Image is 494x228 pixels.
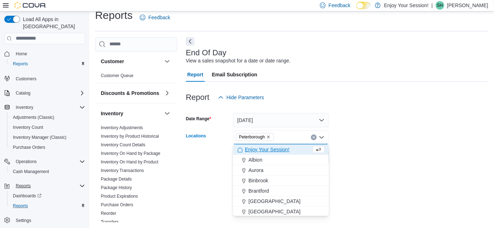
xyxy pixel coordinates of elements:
span: Inventory Adjustments [101,125,143,131]
button: Inventory [13,103,36,112]
h3: Discounts & Promotions [101,90,159,97]
span: Inventory [16,105,33,110]
a: Inventory Adjustments [101,125,143,130]
a: Adjustments (Classic) [10,113,57,122]
span: Inventory Manager (Classic) [13,135,66,140]
button: Binbrook [233,176,329,186]
button: [DATE] [233,113,329,127]
button: Inventory Count [7,122,88,132]
button: Albion [233,155,329,165]
span: Reports [13,203,28,209]
button: Enjoy Your Session! [233,145,329,155]
span: Purchase Orders [13,145,45,150]
button: Close list of options [319,135,325,140]
span: [GEOGRAPHIC_DATA] [248,198,301,205]
button: Reports [13,182,34,190]
div: View a sales snapshot for a date or date range. [186,57,291,65]
a: Settings [13,216,34,225]
span: Inventory Manager (Classic) [10,133,85,142]
a: Customers [13,75,39,83]
span: Reports [13,61,28,67]
span: Adjustments (Classic) [13,115,54,120]
button: Reports [7,59,88,69]
span: Transfers [101,219,119,225]
a: Inventory Manager (Classic) [10,133,69,142]
h3: Customer [101,58,124,65]
label: Date Range [186,116,211,122]
span: Inventory On Hand by Product [101,159,158,165]
input: Dark Mode [356,2,371,9]
button: [GEOGRAPHIC_DATA] [233,207,329,217]
h3: Inventory [101,110,123,117]
span: Package Details [101,176,132,182]
span: Product Expirations [101,193,138,199]
button: Inventory [101,110,162,117]
button: Customers [1,73,88,83]
span: Peterborough [236,133,274,141]
span: Catalog [16,90,30,96]
a: Purchase Orders [10,143,48,152]
span: Hide Parameters [227,94,264,101]
label: Locations [186,133,206,139]
span: Adjustments (Classic) [10,113,85,122]
span: Customers [16,76,36,82]
span: Home [13,49,85,58]
a: Package Details [101,177,132,182]
a: Inventory by Product Historical [101,134,159,139]
span: Reports [10,60,85,68]
span: Settings [13,216,85,225]
a: Inventory Transactions [101,168,144,173]
button: Clear input [311,135,317,140]
button: Catalog [13,89,33,97]
a: Customer Queue [101,73,133,78]
span: Package History [101,185,132,191]
span: Purchase Orders [101,202,133,208]
span: Report [187,67,203,82]
div: Sue Hachey [436,1,444,10]
img: Cova [14,2,46,9]
span: Dashboards [13,193,41,199]
span: Settings [16,218,31,223]
a: Dashboards [7,191,88,201]
p: | [431,1,433,10]
span: Enjoy Your Session! [245,146,290,153]
a: Package History [101,185,132,190]
span: Peterborough [239,133,265,141]
a: Feedback [137,10,173,25]
a: Reports [10,60,31,68]
span: Inventory Transactions [101,168,144,173]
a: Dashboards [10,192,44,200]
a: Reorder [101,211,116,216]
a: Purchase Orders [101,202,133,207]
button: Customer [101,58,162,65]
span: Reports [16,183,31,189]
button: Operations [1,157,88,167]
button: Aurora [233,165,329,176]
h3: End Of Day [186,49,227,57]
button: Inventory [163,109,172,118]
button: Operations [13,157,40,166]
span: Reports [13,182,85,190]
span: Inventory Count [10,123,85,132]
button: Brantford [233,186,329,196]
p: [PERSON_NAME] [447,1,488,10]
span: SH [437,1,443,10]
span: Customer Queue [101,73,133,78]
a: Cash Management [10,167,52,176]
a: Transfers [101,219,119,224]
span: Inventory [13,103,85,112]
button: Cash Management [7,167,88,177]
a: Inventory On Hand by Package [101,151,160,156]
div: Customer [95,71,177,83]
a: Inventory Count Details [101,142,145,147]
button: Catalog [1,88,88,98]
span: [GEOGRAPHIC_DATA] [248,208,301,215]
span: Feedback [328,2,350,9]
span: Load All Apps in [GEOGRAPHIC_DATA] [20,16,85,30]
h3: Report [186,93,209,102]
a: Inventory On Hand by Product [101,159,158,164]
p: Enjoy Your Session! [384,1,429,10]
